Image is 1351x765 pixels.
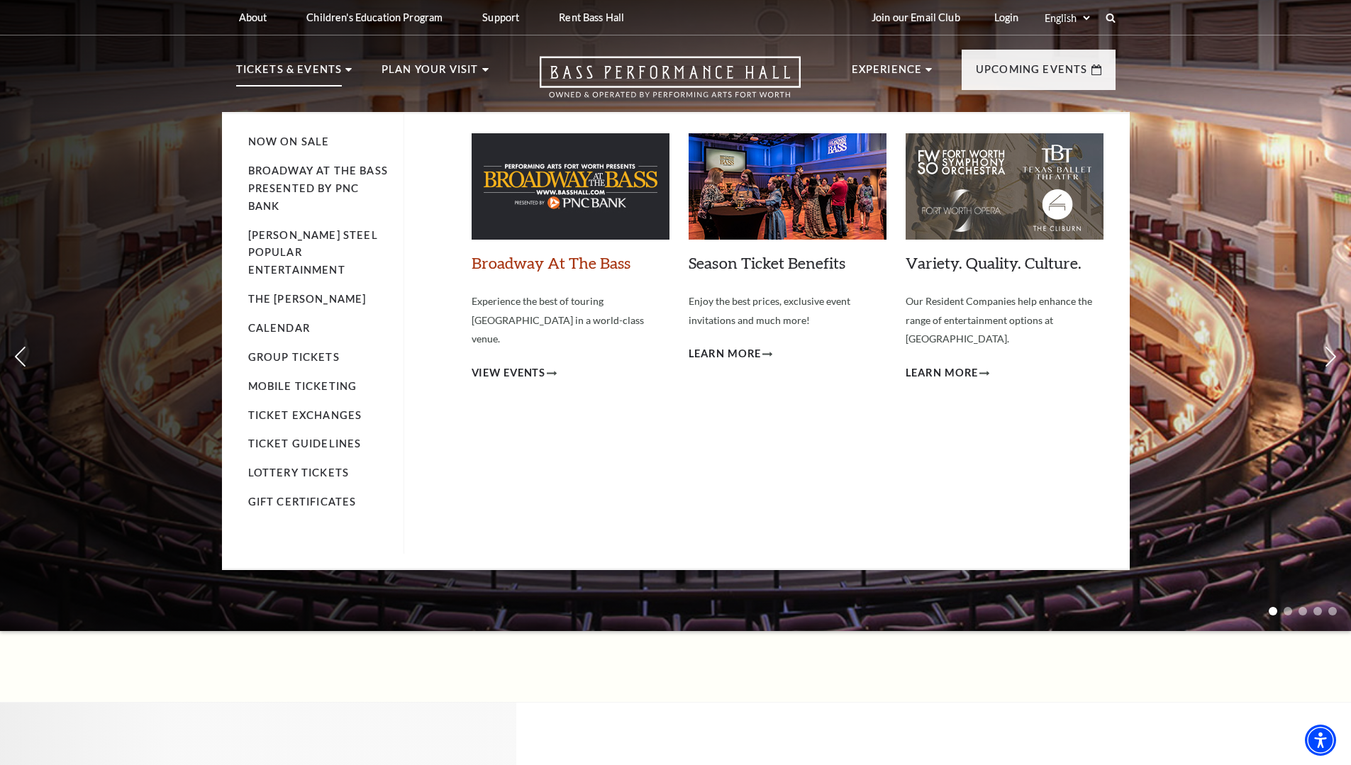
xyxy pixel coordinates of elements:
p: Upcoming Events [976,61,1088,86]
span: View Events [472,364,546,382]
a: Open this option [489,56,852,112]
a: Gift Certificates [248,496,357,508]
img: Variety. Quality. Culture. [906,133,1103,240]
a: [PERSON_NAME] Steel Popular Entertainment [248,229,378,277]
p: Plan Your Visit [382,61,479,86]
p: Tickets & Events [236,61,343,86]
p: Experience [852,61,923,86]
a: Group Tickets [248,351,340,363]
div: Accessibility Menu [1305,725,1336,756]
p: Support [482,11,519,23]
a: Ticket Exchanges [248,409,362,421]
p: Our Resident Companies help enhance the range of entertainment options at [GEOGRAPHIC_DATA]. [906,292,1103,349]
a: View Events [472,364,557,382]
a: Calendar [248,322,310,334]
span: Learn More [689,345,762,363]
a: Lottery Tickets [248,467,350,479]
a: The [PERSON_NAME] [248,293,367,305]
a: Season Ticket Benefits [689,253,845,272]
p: About [239,11,267,23]
a: Learn More Season Ticket Benefits [689,345,773,363]
p: Enjoy the best prices, exclusive event invitations and much more! [689,292,886,330]
a: Mobile Ticketing [248,380,357,392]
a: Variety. Quality. Culture. [906,253,1082,272]
a: Broadway At The Bass presented by PNC Bank [248,164,388,212]
img: Season Ticket Benefits [689,133,886,240]
a: Ticket Guidelines [248,437,362,449]
select: Select: [1042,11,1092,25]
a: Now On Sale [248,135,330,147]
a: Learn More Variety. Quality. Culture. [906,364,990,382]
p: Rent Bass Hall [559,11,624,23]
img: Broadway At The Bass [472,133,669,240]
span: Learn More [906,364,979,382]
p: Experience the best of touring [GEOGRAPHIC_DATA] in a world-class venue. [472,292,669,349]
a: Broadway At The Bass [472,253,630,272]
p: Children's Education Program [306,11,443,23]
